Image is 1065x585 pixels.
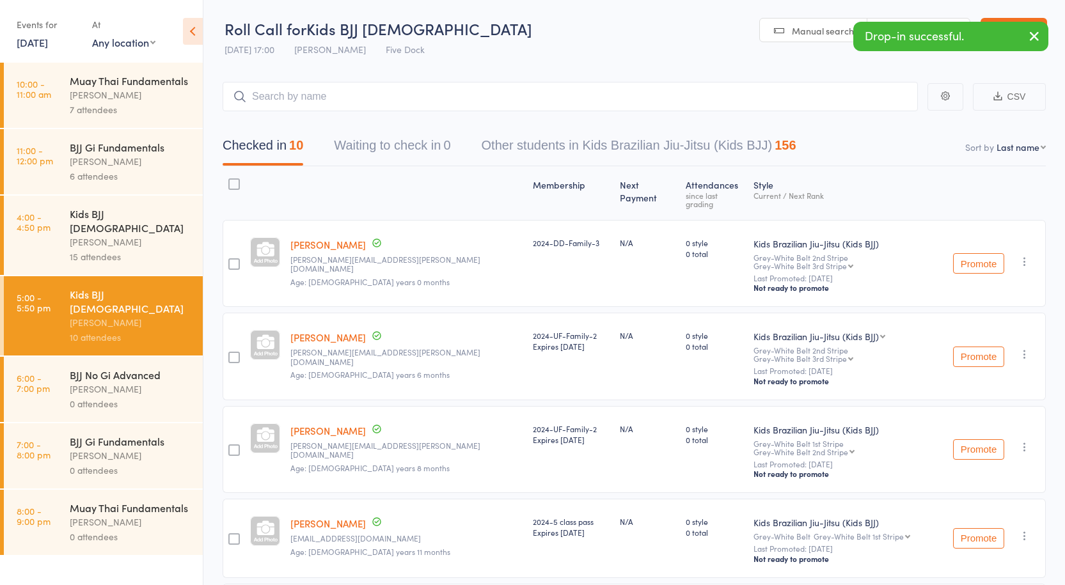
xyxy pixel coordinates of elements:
[70,140,192,154] div: BJJ Gi Fundamentals
[70,315,192,330] div: [PERSON_NAME]
[290,331,366,344] a: [PERSON_NAME]
[17,14,79,35] div: Events for
[753,354,847,363] div: Grey-White Belt 3rd Stripe
[953,528,1004,549] button: Promote
[225,18,306,39] span: Roll Call for
[753,346,943,363] div: Grey-White Belt 2nd Stripe
[70,235,192,249] div: [PERSON_NAME]
[70,434,192,448] div: BJJ Gi Fundamentals
[294,43,366,56] span: [PERSON_NAME]
[290,424,366,437] a: [PERSON_NAME]
[753,283,943,293] div: Not ready to promote
[70,529,192,544] div: 0 attendees
[70,169,192,183] div: 6 attendees
[686,516,743,527] span: 0 style
[17,212,51,232] time: 4:00 - 4:50 pm
[753,376,943,386] div: Not ready to promote
[306,18,532,39] span: Kids BJJ [DEMOGRAPHIC_DATA]
[748,172,948,214] div: Style
[753,330,879,343] div: Kids Brazilian Jiu-Jitsu (Kids BJJ)
[681,172,748,214] div: Atten­dances
[443,138,450,152] div: 0
[753,532,943,540] div: Grey-White Belt
[290,546,450,557] span: Age: [DEMOGRAPHIC_DATA] years 11 months
[290,348,523,366] small: Sarah.x.geng@gmail.com
[965,141,994,153] label: Sort by
[70,102,192,117] div: 7 attendees
[753,366,943,375] small: Last Promoted: [DATE]
[70,396,192,411] div: 0 attendees
[533,237,610,248] div: 2024-DD-Family-3
[753,237,943,250] div: Kids Brazilian Jiu-Jitsu (Kids BJJ)
[17,145,53,166] time: 11:00 - 12:00 pm
[17,292,51,313] time: 5:00 - 5:50 pm
[70,448,192,463] div: [PERSON_NAME]
[92,14,155,35] div: At
[70,249,192,264] div: 15 attendees
[17,35,48,49] a: [DATE]
[223,82,918,111] input: Search by name
[290,462,450,473] span: Age: [DEMOGRAPHIC_DATA] years 8 months
[753,554,943,564] div: Not ready to promote
[4,276,203,355] a: 5:00 -5:50 pmKids BJJ [DEMOGRAPHIC_DATA][PERSON_NAME]10 attendees
[290,534,523,543] small: galvis_david@yahoo.com
[533,527,610,538] div: Expires [DATE]
[981,18,1047,43] a: Exit roll call
[753,191,943,199] div: Current / Next Rank
[4,196,203,275] a: 4:00 -4:50 pmKids BJJ [DEMOGRAPHIC_DATA][PERSON_NAME]15 attendees
[17,373,50,393] time: 6:00 - 7:00 pm
[290,441,523,460] small: Sarah.x.geng@gmail.com
[753,261,847,270] div: Grey-White Belt 3rd Stripe
[953,253,1004,274] button: Promote
[853,22,1048,51] div: Drop-in successful.
[70,368,192,382] div: BJJ No Gi Advanced
[386,43,425,56] span: Five Dock
[70,330,192,345] div: 10 attendees
[290,276,450,287] span: Age: [DEMOGRAPHIC_DATA] years 0 months
[686,248,743,259] span: 0 total
[753,460,943,469] small: Last Promoted: [DATE]
[620,423,675,434] div: N/A
[533,516,610,538] div: 2024-5 class pass
[4,63,203,128] a: 10:00 -11:00 amMuay Thai Fundamentals[PERSON_NAME]7 attendees
[997,141,1039,153] div: Last name
[753,516,943,529] div: Kids Brazilian Jiu-Jitsu (Kids BJJ)
[290,255,523,274] small: luke.davison@hotmail.com
[973,83,1046,111] button: CSV
[528,172,615,214] div: Membership
[70,501,192,515] div: Muay Thai Fundamentals
[533,423,610,445] div: 2024-UF-Family-2
[620,330,675,341] div: N/A
[953,439,1004,460] button: Promote
[753,423,943,436] div: Kids Brazilian Jiu-Jitsu (Kids BJJ)
[70,515,192,529] div: [PERSON_NAME]
[225,43,274,56] span: [DATE] 17:00
[792,24,854,37] span: Manual search
[753,544,943,553] small: Last Promoted: [DATE]
[753,274,943,283] small: Last Promoted: [DATE]
[223,132,303,166] button: Checked in10
[70,207,192,235] div: Kids BJJ [DEMOGRAPHIC_DATA]
[686,330,743,341] span: 0 style
[615,172,681,214] div: Next Payment
[70,74,192,88] div: Muay Thai Fundamentals
[620,516,675,527] div: N/A
[4,423,203,488] a: 7:00 -8:00 pmBJJ Gi Fundamentals[PERSON_NAME]0 attendees
[686,434,743,445] span: 0 total
[4,490,203,555] a: 8:00 -9:00 pmMuay Thai Fundamentals[PERSON_NAME]0 attendees
[775,138,796,152] div: 156
[17,439,51,460] time: 7:00 - 8:00 pm
[70,463,192,478] div: 0 attendees
[4,357,203,422] a: 6:00 -7:00 pmBJJ No Gi Advanced[PERSON_NAME]0 attendees
[4,129,203,194] a: 11:00 -12:00 pmBJJ Gi Fundamentals[PERSON_NAME]6 attendees
[92,35,155,49] div: Any location
[620,237,675,248] div: N/A
[753,469,943,479] div: Not ready to promote
[686,237,743,248] span: 0 style
[290,517,366,530] a: [PERSON_NAME]
[482,132,796,166] button: Other students in Kids Brazilian Jiu-Jitsu (Kids BJJ)156
[334,132,450,166] button: Waiting to check in0
[953,347,1004,367] button: Promote
[753,439,943,456] div: Grey-White Belt 1st Stripe
[70,382,192,396] div: [PERSON_NAME]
